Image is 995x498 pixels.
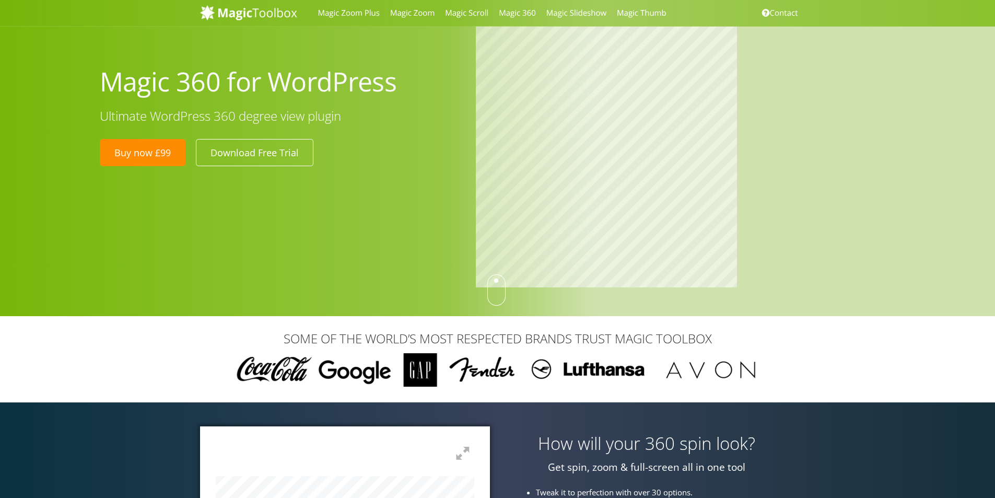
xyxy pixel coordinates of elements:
img: Magic Toolbox Customers [230,353,765,387]
h3: SOME OF THE WORLD’S MOST RESPECTED BRANDS TRUST MAGIC TOOLBOX [200,332,795,345]
a: Download Free Trial [196,139,313,166]
a: Buy now £99 [100,139,185,166]
h3: Ultimate WordPress 360 degree view plugin [100,109,461,123]
img: MagicToolbox.com - Image tools for your website [200,5,297,20]
h3: How will your 360 spin look? [506,434,788,453]
p: Get spin, zoom & full-screen all in one tool [506,461,788,473]
h1: Magic 360 for WordPress [100,65,461,99]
